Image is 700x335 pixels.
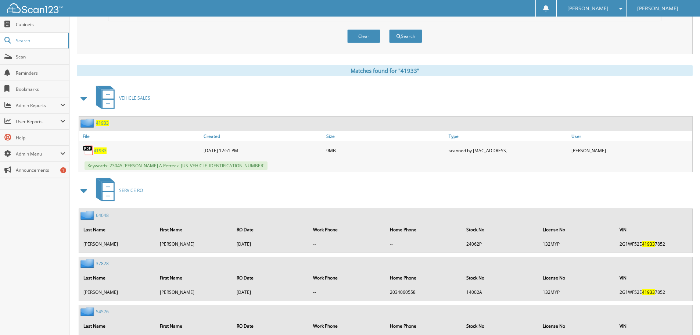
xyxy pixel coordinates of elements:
[156,318,232,334] th: First Name
[463,318,538,334] th: Stock No
[616,318,692,334] th: VIN
[60,167,66,173] div: 1
[16,38,64,44] span: Search
[83,145,94,156] img: PDF.png
[233,222,309,237] th: RO Date
[80,307,96,316] img: folder2.png
[16,118,60,125] span: User Reports
[80,259,96,268] img: folder2.png
[386,286,462,298] td: 2034060558
[156,286,232,298] td: [PERSON_NAME]
[539,286,615,298] td: 132MYP
[347,29,380,43] button: Clear
[94,147,107,154] a: 41933
[80,286,155,298] td: [PERSON_NAME]
[309,222,385,237] th: Work Phone
[7,3,62,13] img: scan123-logo-white.svg
[570,131,692,141] a: User
[642,289,655,295] span: 41933
[616,238,692,250] td: 2G1WF52E 7852
[463,238,538,250] td: 24062P
[389,29,422,43] button: Search
[156,270,232,285] th: First Name
[616,270,692,285] th: VIN
[16,135,65,141] span: Help
[77,65,693,76] div: Matches found for "41933"
[91,176,143,205] a: SERVICE RO
[309,286,385,298] td: --
[309,270,385,285] th: Work Phone
[96,120,109,126] a: 41933
[119,187,143,193] span: SERVICE RO
[16,70,65,76] span: Reminders
[539,222,615,237] th: License No
[233,318,309,334] th: RO Date
[539,318,615,334] th: License No
[16,86,65,92] span: Bookmarks
[309,238,385,250] td: --
[447,143,570,158] div: scanned by [MAC_ADDRESS]
[80,318,155,334] th: Last Name
[96,212,109,218] a: 64048
[16,21,65,28] span: Cabinets
[570,143,692,158] div: [PERSON_NAME]
[119,95,150,101] span: VEHICLE SALES
[324,143,447,158] div: 9MB
[447,131,570,141] a: Type
[386,270,462,285] th: Home Phone
[202,131,324,141] a: Created
[324,131,447,141] a: Size
[80,222,155,237] th: Last Name
[386,222,462,237] th: Home Phone
[156,222,232,237] th: First Name
[386,238,462,250] td: --
[79,131,202,141] a: File
[16,102,60,108] span: Admin Reports
[539,238,615,250] td: 132MYP
[233,238,309,250] td: [DATE]
[80,118,96,128] img: folder2.png
[96,260,109,267] a: 37828
[386,318,462,334] th: Home Phone
[233,270,309,285] th: RO Date
[642,241,655,247] span: 41933
[616,286,692,298] td: 2G1WF52E 7852
[16,54,65,60] span: Scan
[567,6,609,11] span: [PERSON_NAME]
[16,151,60,157] span: Admin Menu
[96,309,109,315] a: 54576
[663,300,700,335] iframe: Chat Widget
[233,286,309,298] td: [DATE]
[156,238,232,250] td: [PERSON_NAME]
[85,161,268,170] span: Keywords: 23045 [PERSON_NAME] A Petrecki [US_VEHICLE_IDENTIFICATION_NUMBER]
[539,270,615,285] th: License No
[463,222,538,237] th: Stock No
[80,238,155,250] td: [PERSON_NAME]
[80,211,96,220] img: folder2.png
[16,167,65,173] span: Announcements
[80,270,155,285] th: Last Name
[91,83,150,113] a: VEHICLE SALES
[463,270,538,285] th: Stock No
[616,222,692,237] th: VIN
[637,6,678,11] span: [PERSON_NAME]
[309,318,385,334] th: Work Phone
[202,143,324,158] div: [DATE] 12:51 PM
[463,286,538,298] td: 14002A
